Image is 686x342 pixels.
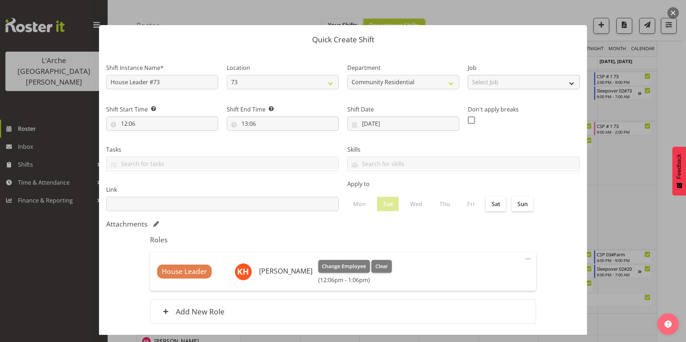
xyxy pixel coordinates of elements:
[347,105,459,114] label: Shift Date
[434,197,456,211] label: Thu
[676,154,682,179] span: Feedback
[672,147,686,195] button: Feedback - Show survey
[106,36,580,43] p: Quick Create Shift
[235,263,252,280] img: kathryn-hunt10901.jpg
[664,320,672,328] img: help-xxl-2.png
[371,260,392,273] button: Clear
[404,197,428,211] label: Wed
[347,117,459,131] input: Click to select...
[322,262,366,270] span: Change Employee
[318,260,370,273] button: Change Employee
[106,63,218,72] label: Shift Instance Name*
[468,63,580,72] label: Job
[227,117,339,131] input: Click to select...
[512,197,534,211] label: Sun
[347,63,459,72] label: Department
[461,197,480,211] label: Fri
[106,117,218,131] input: Click to select...
[259,267,313,275] h6: [PERSON_NAME]
[106,105,218,114] label: Shift Start Time
[347,197,371,211] label: Mon
[106,75,218,89] input: Shift Instance Name
[377,197,399,211] label: Tue
[468,105,580,114] label: Don't apply breaks
[176,307,225,316] h6: Add New Role
[348,158,579,169] input: Search for skills
[347,145,580,154] label: Skills
[486,197,506,211] label: Sat
[227,105,339,114] label: Shift End Time
[375,262,388,270] span: Clear
[107,158,338,169] input: Search for tasks
[150,236,536,244] h5: Roles
[106,145,339,154] label: Tasks
[162,266,207,277] span: House Leader
[347,180,580,188] label: Apply to
[106,185,339,194] label: Link
[227,63,339,72] label: Location
[106,220,147,228] h5: Attachments
[318,276,392,284] h6: (12:06pm - 1:06pm)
